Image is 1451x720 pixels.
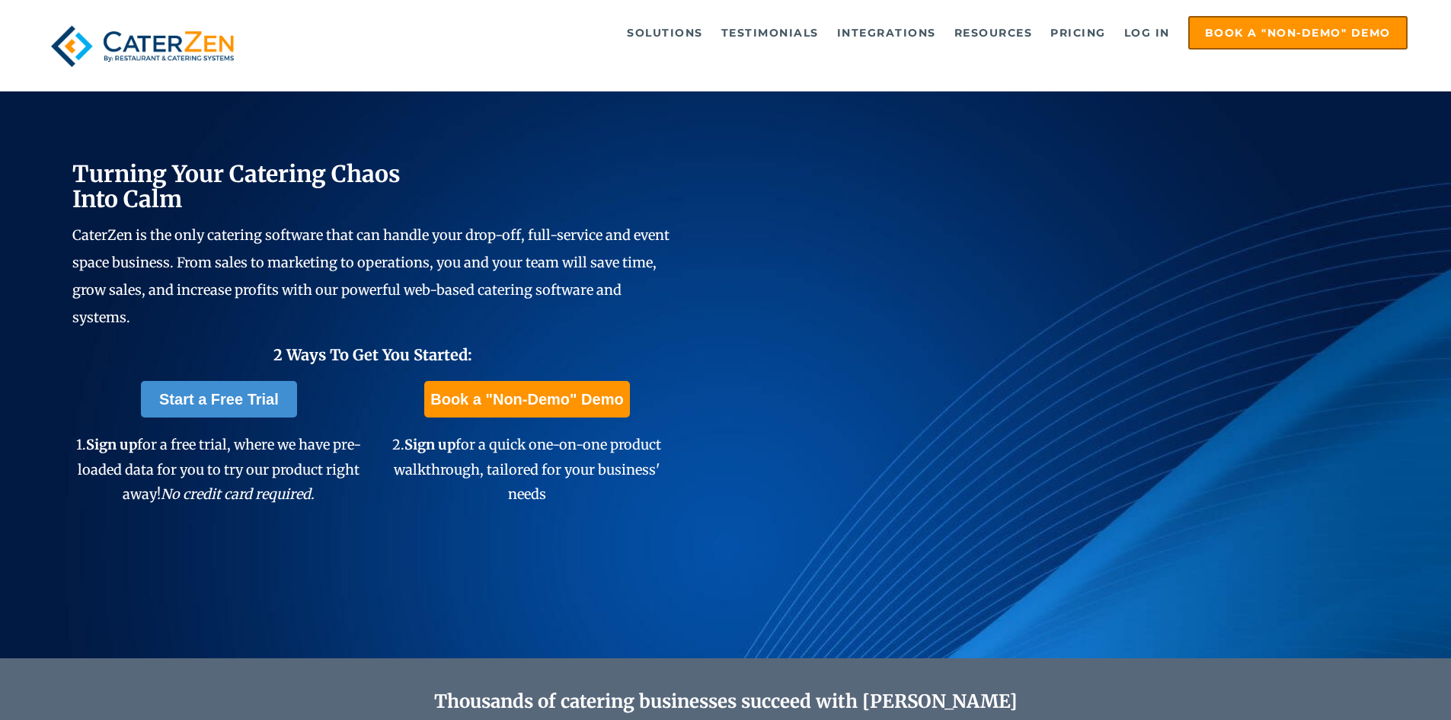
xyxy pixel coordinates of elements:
a: Log in [1117,18,1178,48]
span: 2. for a quick one-on-one product walkthrough, tailored for your business' needs [392,436,661,503]
span: Sign up [86,436,137,453]
span: 2 Ways To Get You Started: [273,345,472,364]
span: CaterZen is the only catering software that can handle your drop-off, full-service and event spac... [72,226,670,326]
a: Pricing [1043,18,1114,48]
span: 1. for a free trial, where we have pre-loaded data for you to try our product right away! [76,436,361,503]
em: No credit card required. [161,485,315,503]
iframe: Help widget launcher [1315,661,1434,703]
div: Navigation Menu [276,16,1408,50]
span: Turning Your Catering Chaos Into Calm [72,159,401,213]
a: Resources [947,18,1040,48]
a: Testimonials [714,18,826,48]
a: Integrations [829,18,944,48]
img: caterzen [43,16,241,76]
a: Book a "Non-Demo" Demo [1188,16,1408,50]
a: Solutions [619,18,711,48]
a: Start a Free Trial [141,381,297,418]
a: Book a "Non-Demo" Demo [424,381,629,418]
span: Sign up [404,436,455,453]
h2: Thousands of catering businesses succeed with [PERSON_NAME] [145,691,1306,713]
